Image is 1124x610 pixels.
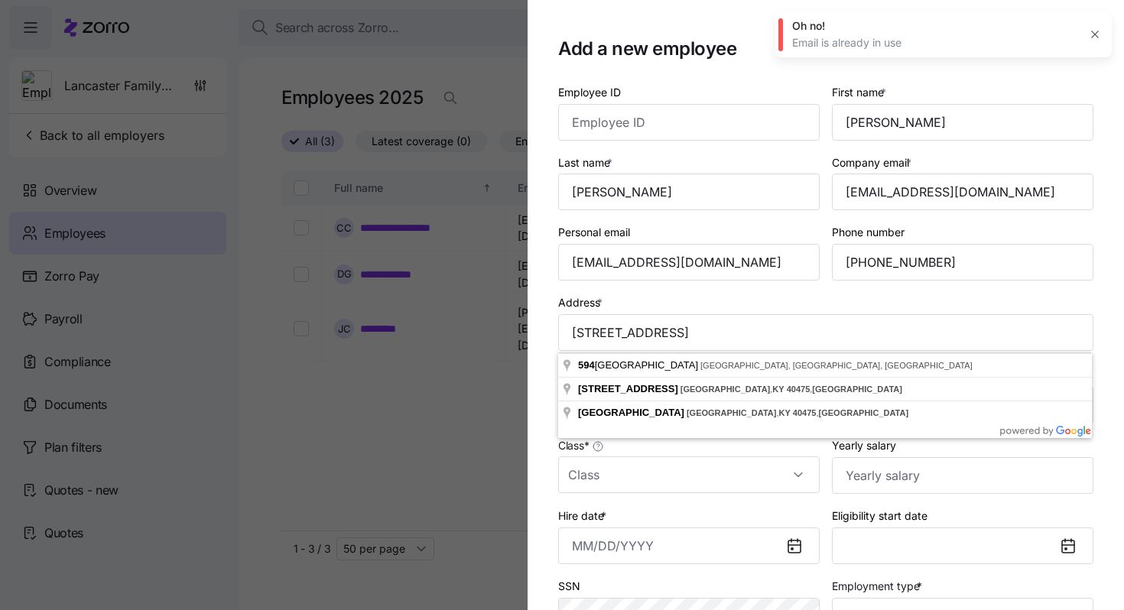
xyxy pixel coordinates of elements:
span: [GEOGRAPHIC_DATA] [578,407,684,418]
input: First name [832,104,1093,141]
input: Last name [558,174,820,210]
span: Class * [558,438,589,453]
span: , , [681,384,902,394]
label: Last name [558,154,616,171]
label: Eligibility start date [832,508,927,524]
h1: Add a new employee [558,37,1044,60]
input: Class [558,456,820,493]
span: 40475 [793,408,817,417]
span: [GEOGRAPHIC_DATA] [681,384,771,394]
label: Personal email [558,224,630,241]
span: [STREET_ADDRESS] [578,383,678,394]
div: Email is already in use [792,35,1078,50]
input: Employee ID [558,104,820,141]
input: Personal email [558,244,820,281]
label: Yearly salary [832,437,896,454]
label: Employee ID [558,84,621,101]
span: 40475 [787,384,811,394]
span: KY [772,384,784,394]
div: Oh no! [792,18,1078,34]
label: Phone number [832,224,905,241]
span: , , [687,408,908,417]
label: Employment type [832,578,925,595]
input: Phone number [832,244,1093,281]
label: First name [832,84,889,101]
input: Address [558,314,1093,351]
span: [GEOGRAPHIC_DATA] [687,408,777,417]
span: [GEOGRAPHIC_DATA], [GEOGRAPHIC_DATA], [GEOGRAPHIC_DATA] [700,361,973,370]
span: [GEOGRAPHIC_DATA] [578,359,700,371]
input: MM/DD/YYYY [558,527,820,564]
span: [GEOGRAPHIC_DATA] [819,408,909,417]
input: Company email [832,174,1093,210]
span: KY [779,408,791,417]
label: Address [558,294,606,311]
span: 594 [578,359,595,371]
label: Hire date [558,508,609,524]
label: SSN [558,578,580,595]
span: [GEOGRAPHIC_DATA] [812,384,902,394]
label: Company email [832,154,914,171]
input: Yearly salary [832,457,1093,494]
